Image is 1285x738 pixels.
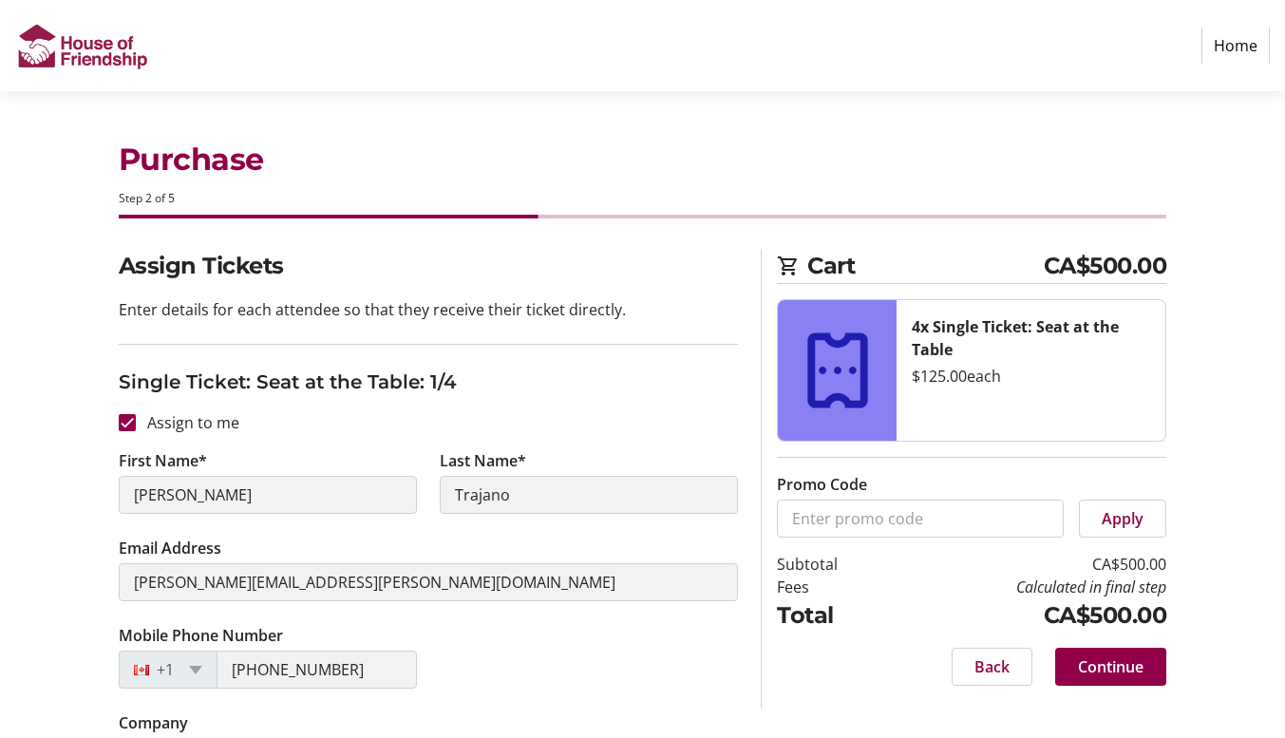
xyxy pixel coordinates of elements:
button: Apply [1079,500,1166,538]
label: Company [119,711,188,734]
h2: Assign Tickets [119,249,739,283]
div: $125.00 each [912,365,1150,388]
div: Step 2 of 5 [119,190,1167,207]
a: Home [1201,28,1270,64]
td: Total [777,598,889,633]
button: Back [952,648,1032,686]
h3: Single Ticket: Seat at the Table: 1/4 [119,368,739,396]
label: Mobile Phone Number [119,624,283,647]
label: Promo Code [777,473,867,496]
td: Fees [777,576,889,598]
td: Subtotal [777,553,889,576]
input: (506) 234-5678 [217,651,417,689]
button: Continue [1055,648,1166,686]
label: Last Name* [440,449,526,472]
td: CA$500.00 [889,598,1166,633]
strong: 4x Single Ticket: Seat at the Table [912,316,1119,360]
td: Calculated in final step [889,576,1166,598]
label: Email Address [119,537,221,559]
p: Enter details for each attendee so that they receive their ticket directly. [119,298,739,321]
td: CA$500.00 [889,553,1166,576]
input: Enter promo code [777,500,1064,538]
h1: Purchase [119,137,1167,182]
span: Back [974,655,1010,678]
label: Assign to me [136,411,239,434]
span: Apply [1102,507,1143,530]
span: Cart [807,249,1044,283]
img: House of Friendship's Logo [15,8,150,84]
span: CA$500.00 [1044,249,1167,283]
label: First Name* [119,449,207,472]
span: Continue [1078,655,1143,678]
